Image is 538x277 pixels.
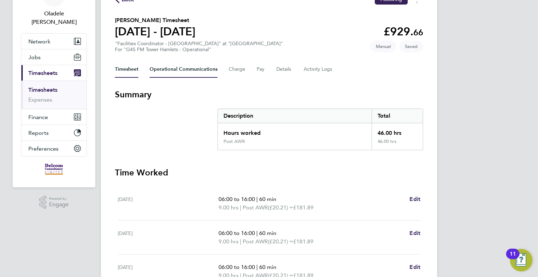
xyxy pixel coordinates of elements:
[219,238,239,245] span: 9.00 hrs
[409,230,420,236] span: Edit
[293,238,313,245] span: £181.89
[219,230,255,236] span: 06:00 to 16:00
[384,25,423,38] app-decimal: £929.
[223,139,245,144] div: Post AWR
[28,54,41,61] span: Jobs
[21,164,87,175] a: Go to home page
[218,123,372,139] div: Hours worked
[218,109,372,123] div: Description
[115,47,283,53] div: For "G4S FM Tower Hamlets - Operational"
[372,109,423,123] div: Total
[240,204,241,211] span: |
[510,249,532,271] button: Open Resource Center, 11 new notifications
[256,196,258,202] span: |
[28,96,52,103] a: Expenses
[115,25,195,39] h1: [DATE] - [DATE]
[256,230,258,236] span: |
[259,264,276,270] span: 60 min
[409,263,420,271] a: Edit
[268,238,293,245] span: (£20.21) =
[409,195,420,203] a: Edit
[21,141,87,156] button: Preferences
[240,238,241,245] span: |
[118,195,219,212] div: [DATE]
[219,196,255,202] span: 06:00 to 16:00
[372,139,423,150] div: 46.00 hrs
[21,34,87,49] button: Network
[256,264,258,270] span: |
[28,130,49,136] span: Reports
[218,109,423,150] div: Summary
[259,230,276,236] span: 60 min
[28,145,58,152] span: Preferences
[39,196,69,209] a: Powered byEngage
[21,109,87,125] button: Finance
[49,196,69,202] span: Powered by
[45,164,63,175] img: delcomconsultancyltd-logo-retina.png
[150,61,218,78] button: Operational Communications
[243,237,268,246] span: Post AWR
[28,70,57,76] span: Timesheets
[413,27,423,37] span: 66
[115,89,423,100] h3: Summary
[399,41,423,52] span: This timesheet is Saved.
[21,9,87,26] span: Oladele Peter Shosanya
[115,61,138,78] button: Timesheet
[243,203,268,212] span: Post AWR
[370,41,396,52] span: This timesheet was manually created.
[28,38,50,45] span: Network
[21,125,87,140] button: Reports
[257,61,265,78] button: Pay
[510,254,516,263] div: 11
[115,41,283,53] div: "Facilities Coordinator - [GEOGRAPHIC_DATA]" at "[GEOGRAPHIC_DATA]"
[259,196,276,202] span: 60 min
[118,229,219,246] div: [DATE]
[49,202,69,208] span: Engage
[229,61,246,78] button: Charge
[409,229,420,237] a: Edit
[28,114,48,120] span: Finance
[372,123,423,139] div: 46.00 hrs
[304,61,333,78] button: Activity Logs
[21,65,87,81] button: Timesheets
[21,81,87,109] div: Timesheets
[219,264,255,270] span: 06:00 to 16:00
[115,16,195,25] h2: [PERSON_NAME] Timesheet
[276,61,292,78] button: Details
[409,196,420,202] span: Edit
[115,167,423,178] h3: Time Worked
[219,204,239,211] span: 9.00 hrs
[268,204,293,211] span: (£20.21) =
[293,204,313,211] span: £181.89
[409,264,420,270] span: Edit
[21,49,87,65] button: Jobs
[28,86,57,93] a: Timesheets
